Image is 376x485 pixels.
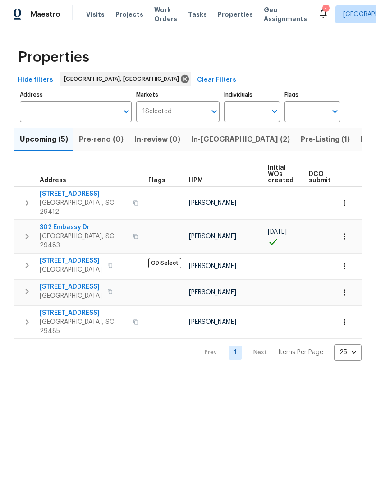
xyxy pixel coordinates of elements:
label: Individuals [224,92,280,97]
span: In-[GEOGRAPHIC_DATA] (2) [191,133,290,146]
span: [PERSON_NAME] [189,289,236,296]
span: [STREET_ADDRESS] [40,189,128,199]
span: Geo Assignments [264,5,307,23]
span: Tasks [188,11,207,18]
span: Hide filters [18,74,53,86]
span: [PERSON_NAME] [189,200,236,206]
span: [DATE] [268,229,287,235]
p: Items Per Page [278,348,323,357]
span: [GEOGRAPHIC_DATA] [40,291,102,300]
div: 1 [322,5,329,14]
span: [GEOGRAPHIC_DATA], SC 29485 [40,318,128,336]
span: OD Select [148,258,181,268]
span: 1 Selected [142,108,172,115]
span: [GEOGRAPHIC_DATA], [GEOGRAPHIC_DATA] [64,74,183,83]
span: [GEOGRAPHIC_DATA], SC 29483 [40,232,128,250]
span: Pre-Listing (1) [301,133,350,146]
button: Hide filters [14,72,57,88]
label: Address [20,92,132,97]
span: Work Orders [154,5,177,23]
span: DCO submitted [309,171,341,184]
div: 25 [334,341,362,364]
span: Pre-reno (0) [79,133,124,146]
label: Markets [136,92,220,97]
span: Properties [218,10,253,19]
button: Clear Filters [193,72,240,88]
button: Open [268,105,281,118]
span: Upcoming (5) [20,133,68,146]
span: [GEOGRAPHIC_DATA], SC 29412 [40,199,128,217]
span: Properties [18,53,89,62]
span: Maestro [31,10,60,19]
button: Open [208,105,220,118]
span: [STREET_ADDRESS] [40,309,128,318]
span: Clear Filters [197,74,236,86]
span: HPM [189,177,203,184]
span: [PERSON_NAME] [189,319,236,325]
span: [STREET_ADDRESS] [40,256,102,265]
span: Address [40,177,66,184]
div: [GEOGRAPHIC_DATA], [GEOGRAPHIC_DATA] [60,72,191,86]
span: [GEOGRAPHIC_DATA] [40,265,102,274]
span: Projects [115,10,143,19]
span: Initial WOs created [268,165,293,184]
button: Open [120,105,133,118]
span: Flags [148,177,165,184]
span: In-review (0) [134,133,180,146]
span: [PERSON_NAME] [189,233,236,240]
button: Open [329,105,341,118]
label: Flags [284,92,340,97]
nav: Pagination Navigation [196,344,362,361]
a: Goto page 1 [229,346,242,360]
span: [STREET_ADDRESS] [40,282,102,291]
span: 302 Embassy Dr [40,223,128,232]
span: [PERSON_NAME] [189,263,236,269]
span: Visits [86,10,105,19]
